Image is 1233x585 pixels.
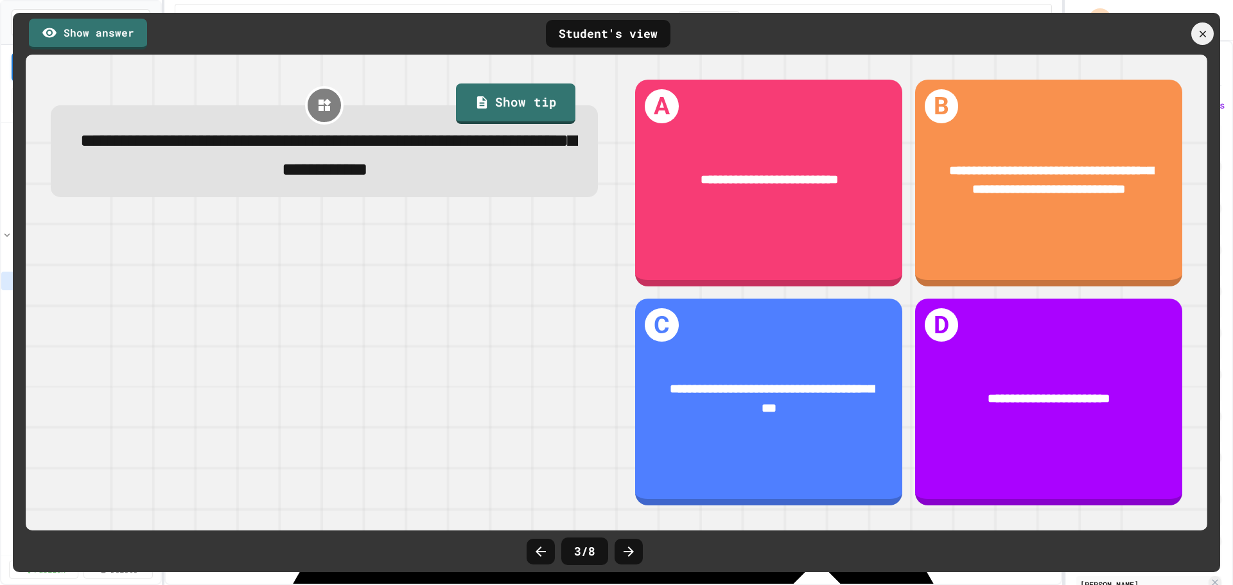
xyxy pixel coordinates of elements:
[561,537,608,565] div: 3 / 8
[29,19,147,49] a: Show answer
[645,308,678,342] h1: C
[546,20,670,48] div: Student's view
[645,89,678,123] h1: A
[925,89,958,123] h1: B
[925,308,958,342] h1: D
[456,83,575,125] a: Show tip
